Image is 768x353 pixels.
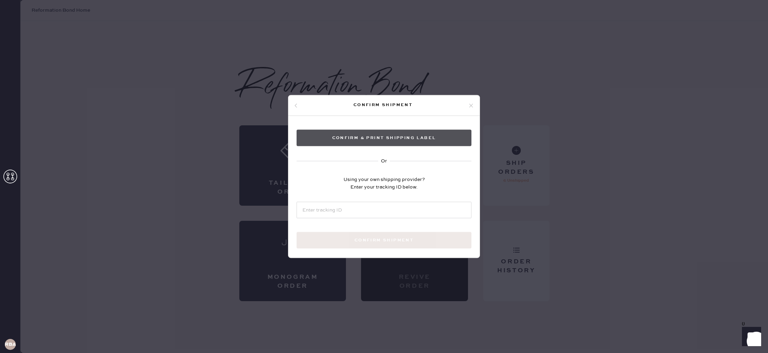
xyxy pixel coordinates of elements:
div: Or [381,157,387,165]
input: Enter tracking ID [297,202,471,218]
div: Using your own shipping provider? Enter your tracking ID below. [344,176,425,191]
button: Confirm shipment [297,232,471,249]
iframe: Front Chat [735,322,765,352]
div: Confirm shipment [298,101,468,109]
h3: RBA [5,342,16,347]
button: Confirm & Print shipping label [297,130,471,146]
